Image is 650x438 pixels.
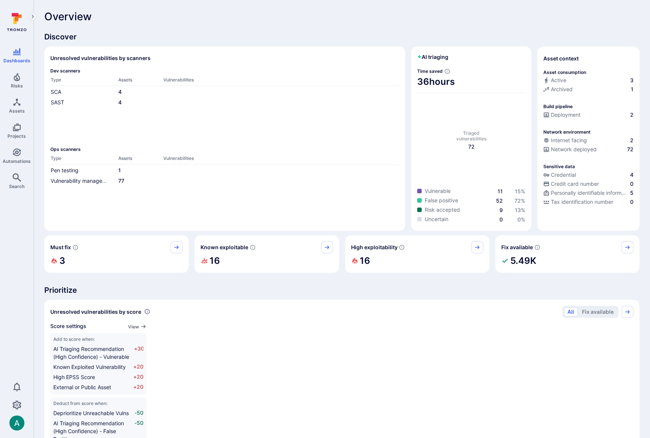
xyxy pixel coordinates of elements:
[499,216,503,223] a: 0
[543,189,633,197] a: Personally identifiable information (PII)5
[118,178,124,184] a: 77
[28,12,37,21] button: Expand navigation menu
[417,76,525,88] span: 36 hours
[53,364,126,370] span: Known Exploited Vulnerability
[543,146,597,153] div: Network deployed
[517,216,525,223] span: 0 %
[495,235,639,273] div: Fix available
[543,146,633,155] div: Evidence that the asset is packaged and deployed somewhere
[50,77,118,86] th: Type
[543,171,576,179] div: Credential
[543,104,573,109] p: Build pipeline
[543,171,633,180] div: Evidence indicative of handling user or service credentials
[498,188,503,194] a: 11
[195,235,339,273] div: Known exploitable
[417,53,448,61] h2: AI triaging
[456,130,486,141] span: Triaged vulnerabilities
[118,89,122,95] a: 4
[53,410,129,416] span: Deprioritize Unreachable Vulns
[50,54,151,62] h2: Unresolved vulnerabilities by scanners
[50,155,118,164] th: Type
[44,32,639,42] span: Discover
[543,77,633,84] a: Active3
[551,137,587,144] span: Internet facing
[133,383,143,391] span: +20
[551,180,599,188] span: Credit card number
[543,137,633,146] div: Evidence that an asset is internet facing
[630,171,633,179] span: 4
[11,83,23,89] span: Risks
[543,146,633,153] a: Network deployed72
[133,373,143,381] span: +20
[30,14,35,20] i: Expand navigation menu
[134,345,143,361] span: +30
[496,197,503,204] a: 52
[515,207,525,213] a: 13%
[444,68,450,74] svg: Estimated based on an average time of 30 mins needed to triage each vulnerability
[3,158,31,164] span: Automations
[499,207,503,213] a: 9
[118,77,163,86] th: Assets
[44,11,92,23] span: Overview
[51,167,78,173] a: Pen testing
[128,324,146,330] button: View
[9,184,24,189] span: Search
[425,215,448,223] span: Uncertain
[543,69,586,75] p: Asset consumption
[53,346,129,360] span: AI Triaging Recommendation (High Confidence) - Vulnerable
[50,146,399,152] span: Ops scanners
[163,155,399,164] th: Vulnerabilities
[630,77,633,84] span: 3
[210,253,220,268] h2: 16
[543,86,633,95] div: Code repository is archived
[250,244,256,250] svg: Confirmed exploitable by KEV
[630,111,633,119] span: 2
[630,137,633,144] span: 2
[543,55,579,62] span: Asset context
[134,409,143,417] span: -50
[543,198,633,207] div: Evidence indicative of processing tax identification numbers
[425,187,451,195] span: Vulnerable
[50,68,399,74] span: Dev scanners
[9,108,25,114] span: Assets
[551,146,597,153] span: Network deployed
[543,189,633,198] div: Evidence indicative of processing personally identifiable information
[630,198,633,206] span: 0
[630,180,633,188] span: 0
[345,235,489,273] div: High exploitability
[514,197,525,204] span: 72 %
[515,188,525,194] span: 15 %
[543,180,599,188] div: Credit card number
[543,137,587,144] div: Internet facing
[543,111,633,119] a: Deployment2
[534,244,540,250] svg: Vulnerabilities with fix available
[133,363,143,371] span: +20
[425,197,458,204] span: False positive
[501,244,533,251] span: Fix available
[543,86,633,93] a: Archived1
[543,77,566,84] div: Active
[543,180,633,189] div: Evidence indicative of processing credit card numbers
[53,384,111,390] span: External or Public Asset
[399,244,405,250] svg: EPSS score ≥ 0.7
[144,308,150,316] div: Number of vulnerabilities in status 'Open' 'Triaged' and 'In process' grouped by score
[514,197,525,204] a: 72%
[515,207,525,213] span: 13 %
[44,235,189,273] div: Must fix
[543,171,633,179] a: Credential4
[360,253,370,268] h2: 16
[118,167,121,173] a: 1
[468,143,475,151] span: total
[50,308,141,316] span: Unresolved vulnerabilities by score
[118,155,163,164] th: Assets
[8,133,26,139] span: Projects
[631,86,633,93] span: 1
[51,99,64,105] a: SAST
[551,198,613,206] span: Tax identification number
[543,111,633,120] div: Configured deployment pipeline
[53,400,143,406] span: Deduct from score when:
[44,285,639,295] span: Prioritize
